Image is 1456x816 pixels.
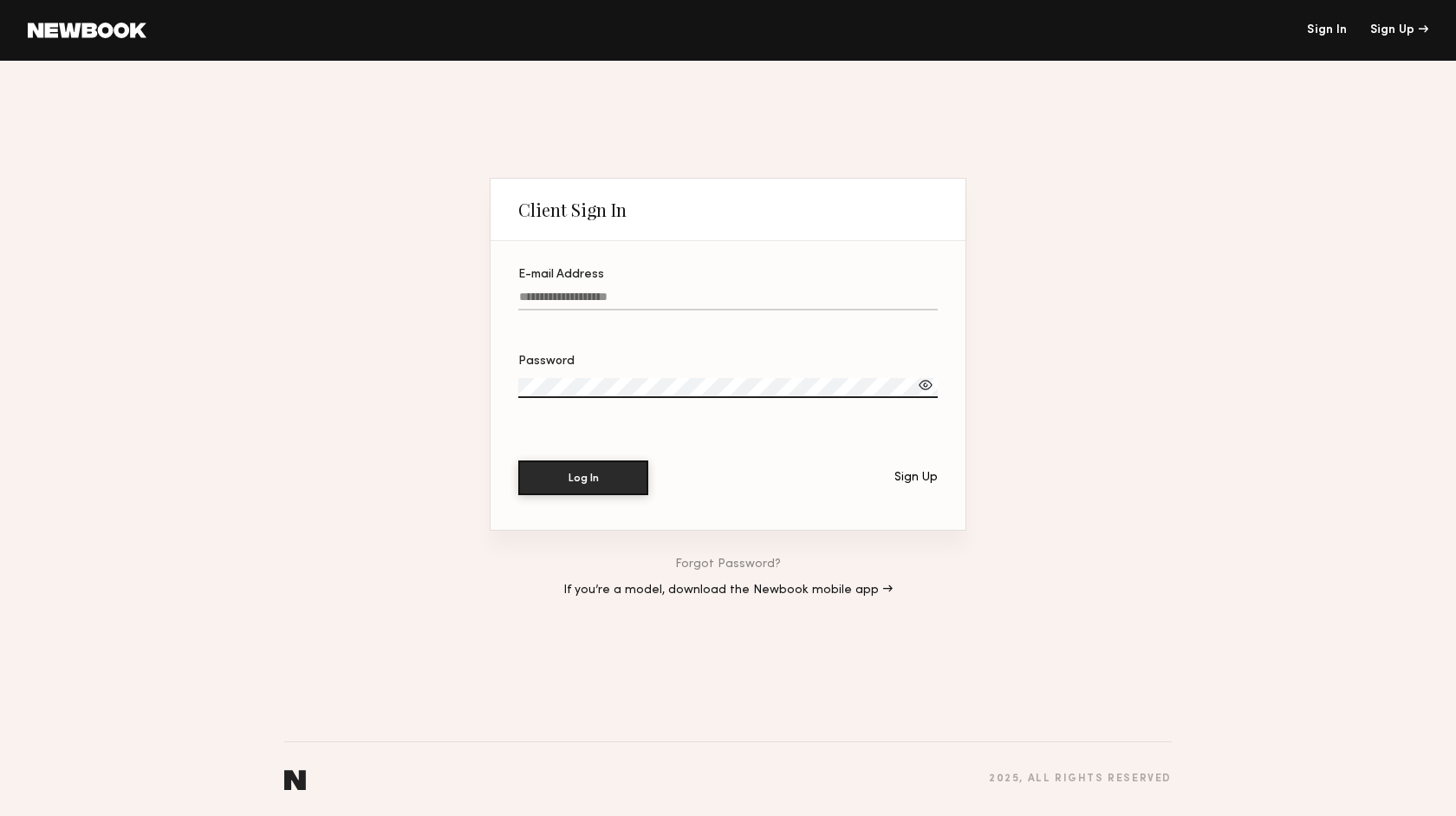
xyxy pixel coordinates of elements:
a: Sign In [1307,24,1347,36]
input: E-mail Address [518,290,938,310]
a: Forgot Password? [675,558,781,571]
div: E-mail Address [518,269,938,281]
div: 2025 , all rights reserved [989,774,1172,785]
div: Password [518,356,938,368]
div: Sign Up [894,472,938,484]
input: Password [518,378,938,398]
a: If you’re a model, download the Newbook mobile app → [563,584,893,597]
button: Log In [518,460,648,495]
div: Sign Up [1370,24,1428,36]
div: Client Sign In [518,199,627,220]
